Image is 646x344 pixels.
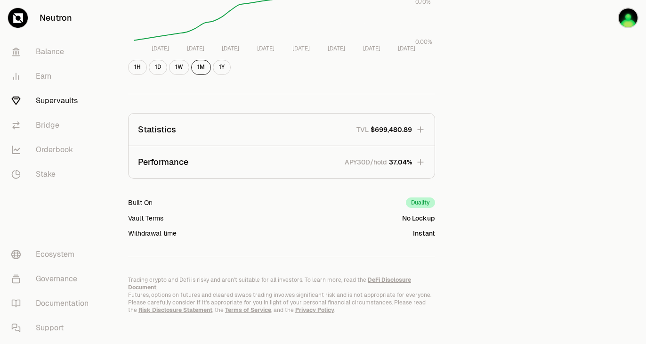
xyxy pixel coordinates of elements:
[345,157,387,167] p: APY30D/hold
[415,38,432,46] tspan: 0.00%
[187,45,204,52] tspan: [DATE]
[129,146,435,178] button: PerformanceAPY30D/hold37.04%
[4,138,102,162] a: Orderbook
[4,291,102,316] a: Documentation
[4,242,102,267] a: Ecosystem
[222,45,239,52] tspan: [DATE]
[398,45,415,52] tspan: [DATE]
[213,60,231,75] button: 1Y
[128,213,163,223] div: Vault Terms
[402,213,435,223] div: No Lockup
[4,64,102,89] a: Earn
[406,197,435,208] div: Duality
[129,114,435,146] button: StatisticsTVL$699,480.89
[389,157,412,167] span: 37.04%
[328,45,345,52] tspan: [DATE]
[128,276,411,291] a: DeFi Disclosure Document
[292,45,310,52] tspan: [DATE]
[413,229,435,238] div: Instant
[149,60,167,75] button: 1D
[4,316,102,340] a: Support
[356,125,369,134] p: TVL
[152,45,169,52] tspan: [DATE]
[4,162,102,187] a: Stake
[257,45,275,52] tspan: [DATE]
[363,45,380,52] tspan: [DATE]
[4,40,102,64] a: Balance
[371,125,412,134] span: $699,480.89
[138,306,212,314] a: Risk Disclosure Statement
[4,267,102,291] a: Governance
[128,60,147,75] button: 1H
[295,306,334,314] a: Privacy Policy
[128,229,177,238] div: Withdrawal time
[138,123,176,136] p: Statistics
[138,156,188,169] p: Performance
[4,113,102,138] a: Bridge
[4,89,102,113] a: Supervaults
[169,60,189,75] button: 1W
[128,291,435,314] p: Futures, options on futures and cleared swaps trading involves significant risk and is not approp...
[128,198,153,207] div: Built On
[225,306,271,314] a: Terms of Service
[128,276,435,291] p: Trading crypto and Defi is risky and aren't suitable for all investors. To learn more, read the .
[618,8,638,28] img: a singda
[191,60,211,75] button: 1M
